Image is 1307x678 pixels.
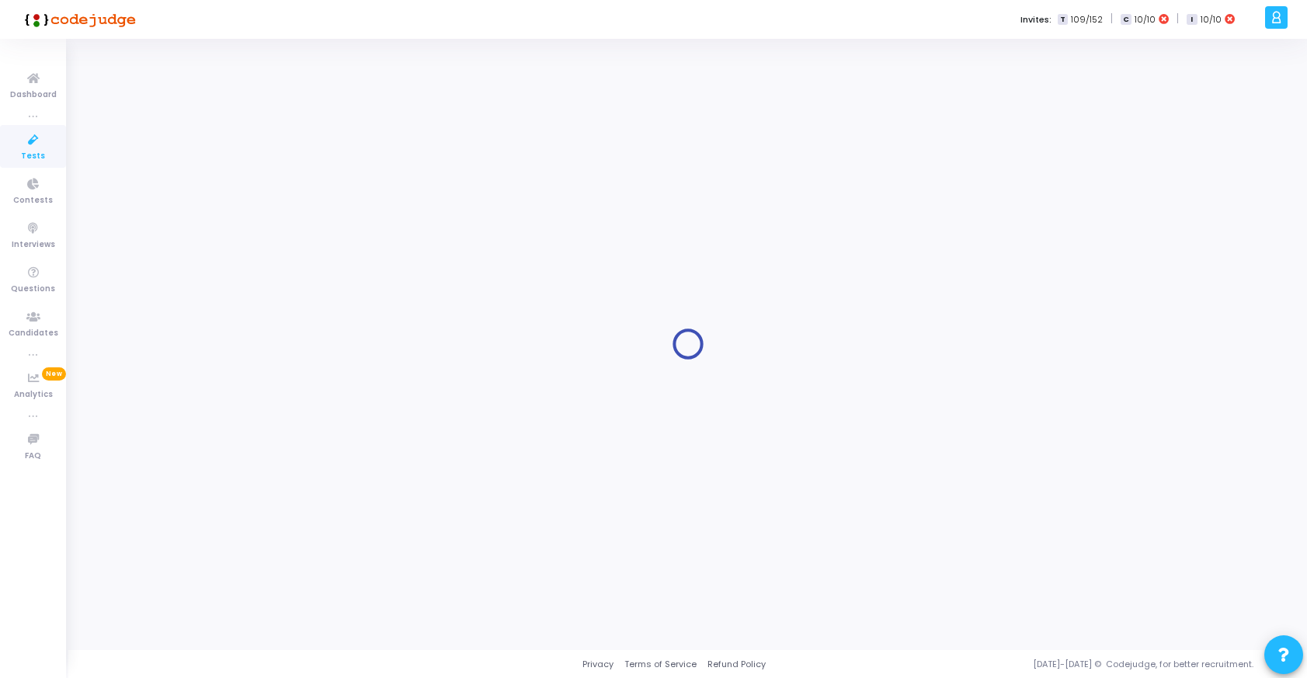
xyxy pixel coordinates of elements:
img: logo [19,4,136,35]
span: Dashboard [10,89,57,102]
span: Candidates [9,327,58,340]
span: Contests [13,194,53,207]
span: T [1058,14,1068,26]
span: | [1111,11,1113,27]
span: 10/10 [1201,13,1222,26]
label: Invites: [1020,13,1052,26]
span: 10/10 [1135,13,1156,26]
span: Analytics [14,388,53,402]
a: Privacy [582,658,614,671]
div: [DATE]-[DATE] © Codejudge, for better recruitment. [766,658,1288,671]
span: Interviews [12,238,55,252]
span: | [1177,11,1179,27]
span: FAQ [25,450,41,463]
a: Refund Policy [707,658,766,671]
span: Questions [11,283,55,296]
a: Terms of Service [624,658,697,671]
span: C [1121,14,1131,26]
span: Tests [21,150,45,163]
span: New [42,367,66,381]
span: 109/152 [1071,13,1103,26]
span: I [1187,14,1197,26]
